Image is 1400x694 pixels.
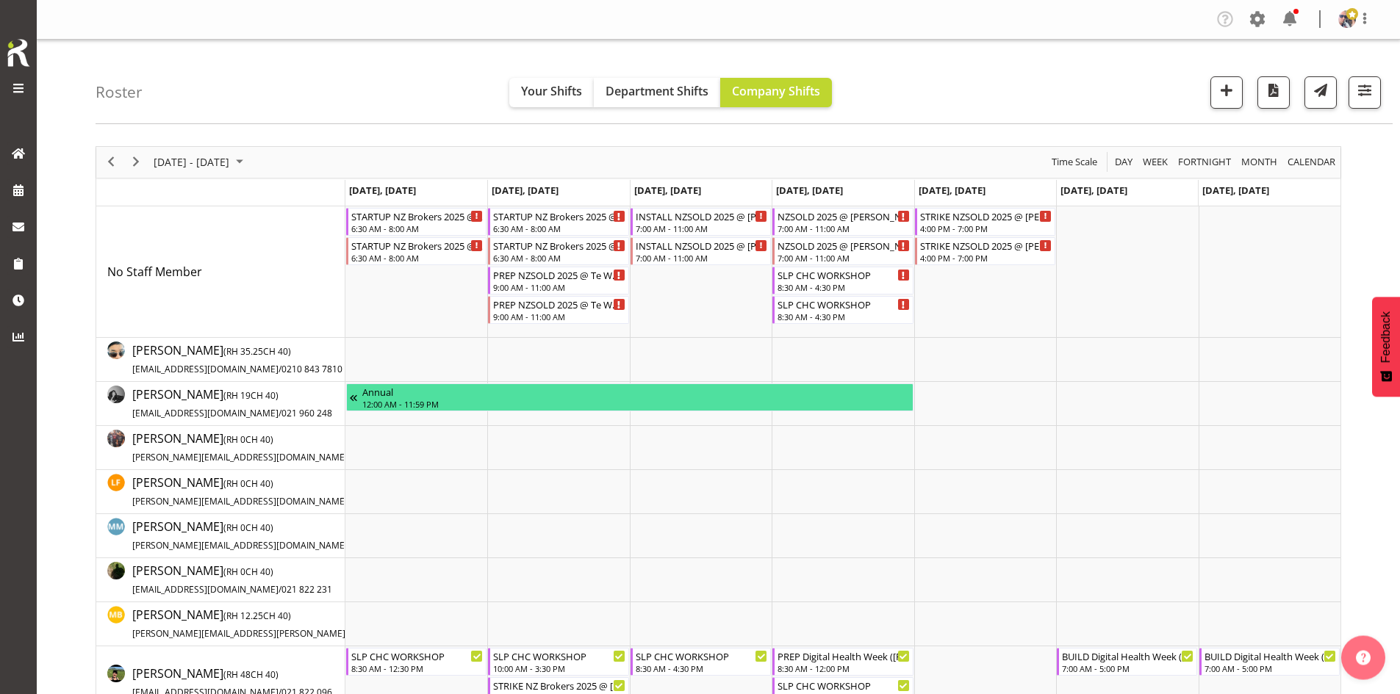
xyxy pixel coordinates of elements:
span: ( CH 40) [223,521,273,534]
div: next period [123,147,148,178]
span: [PERSON_NAME] [132,607,475,640]
span: / [279,363,281,375]
span: Company Shifts [732,83,820,99]
div: 7:00 AM - 5:00 PM [1062,662,1193,674]
div: No Staff Member"s event - NZSOLD 2025 @ Te Pae On SIte @ 0730 Begin From Thursday, November 20, 2... [772,208,913,236]
td: Lance Ferguson resource [96,470,345,514]
div: 8:30 AM - 4:30 PM [778,311,909,322]
span: [DATE], [DATE] [776,184,843,197]
span: Department Shifts [606,83,708,99]
div: 6:30 AM - 8:00 AM [351,252,483,264]
span: [PERSON_NAME] [132,518,401,552]
div: 4:00 PM - 7:00 PM [920,223,1052,234]
span: [PERSON_NAME] [132,342,342,376]
div: 7:00 AM - 5:00 PM [1205,662,1336,674]
td: Aof Anujarawat resource [96,338,345,382]
div: 7:00 AM - 11:00 AM [778,252,909,264]
span: [DATE], [DATE] [1203,184,1270,197]
button: November 2025 [151,153,250,171]
a: [PERSON_NAME](RH 0CH 40)[PERSON_NAME][EMAIL_ADDRESS][DOMAIN_NAME] [132,474,401,509]
span: RH 0 [226,433,245,446]
div: No Staff Member"s event - NZSOLD 2025 @ Te Pae On SIte @ 0730 Begin From Thursday, November 20, 2... [772,237,913,265]
span: RH 48 [226,668,251,681]
span: [EMAIL_ADDRESS][DOMAIN_NAME] [132,583,279,596]
span: Week [1141,153,1169,171]
div: No Staff Member"s event - STARTUP NZ Brokers 2025 @ Te Pae On SIte @ 0700 Begin From Monday, Nove... [346,208,487,236]
div: STRIKE NZSOLD 2025 @ [PERSON_NAME] On SIte @ 1630 [920,209,1052,223]
div: 7:00 AM - 11:00 AM [636,223,767,234]
div: BUILD Digital Health Week ([PERSON_NAME] Conference) 2024 @ [PERSON_NAME] On Site @ 0730 [1062,648,1193,663]
span: [DATE], [DATE] [634,184,701,197]
a: [PERSON_NAME](RH 12.25CH 40)[PERSON_NAME][EMAIL_ADDRESS][PERSON_NAME][DOMAIN_NAME] [132,606,475,641]
button: Timeline Week [1141,153,1171,171]
div: No Staff Member"s event - PREP NZSOLD 2025 @ Te Workshop Begin From Tuesday, November 18, 2025 at... [488,296,628,324]
span: [PERSON_NAME][EMAIL_ADDRESS][DOMAIN_NAME] [132,451,348,463]
button: Month [1285,153,1338,171]
span: [DATE], [DATE] [1060,184,1127,197]
span: RH 19 [226,389,251,402]
div: Annual [362,384,910,399]
div: SLP CHC WORKSHOP [493,648,625,663]
span: [EMAIL_ADDRESS][DOMAIN_NAME] [132,363,279,375]
div: 4:00 PM - 7:00 PM [920,252,1052,264]
span: ( CH 40) [223,477,273,490]
img: shaun-dalgetty840549a0c8df28bbc325279ea0715bbc.png [1338,10,1356,28]
div: NZSOLD 2025 @ [PERSON_NAME] On SIte @ 0730 [778,238,909,253]
div: 10:00 AM - 3:30 PM [493,662,625,674]
a: [PERSON_NAME](RH 0CH 40)[EMAIL_ADDRESS][DOMAIN_NAME]/021 822 231 [132,562,332,597]
a: No Staff Member [107,263,202,281]
button: Fortnight [1176,153,1234,171]
span: [PERSON_NAME] [132,563,332,596]
div: November 17 - 23, 2025 [148,147,252,178]
td: Michel Bonette resource [96,602,345,646]
div: Rosey McKimmie"s event - BUILD Digital Health Week (HiNZ Conference) 2024 @ Te Pae On Site @ 0730... [1199,648,1340,676]
a: [PERSON_NAME](RH 0CH 40)[PERSON_NAME][EMAIL_ADDRESS][DOMAIN_NAME] [132,430,401,465]
button: Your Shifts [509,78,594,107]
td: Micah Hetrick resource [96,558,345,602]
td: Hayden Watts resource [96,382,345,426]
button: Time Scale [1049,153,1100,171]
a: [PERSON_NAME](RH 0CH 40)[PERSON_NAME][EMAIL_ADDRESS][DOMAIN_NAME] [132,518,401,553]
div: Rosey McKimmie"s event - SLP CHC WORKSHOP Begin From Wednesday, November 19, 2025 at 8:30:00 AM G... [631,648,771,676]
a: [PERSON_NAME](RH 19CH 40)[EMAIL_ADDRESS][DOMAIN_NAME]/021 960 248 [132,386,332,421]
button: Add a new shift [1210,76,1243,109]
img: Rosterit icon logo [4,37,33,69]
span: ( CH 40) [223,668,279,681]
span: RH 0 [226,477,245,490]
div: PREP NZSOLD 2025 @ Te Workshop [493,267,625,282]
h4: Roster [96,84,143,101]
div: 7:00 AM - 11:00 AM [636,252,767,264]
div: 6:30 AM - 8:00 AM [493,252,625,264]
div: INSTALL NZSOLD 2025 @ [PERSON_NAME] On SIte @ 0730 [636,209,767,223]
button: Filter Shifts [1349,76,1381,109]
div: 8:30 AM - 12:30 PM [351,662,483,674]
span: [PERSON_NAME][EMAIL_ADDRESS][DOMAIN_NAME] [132,495,348,507]
div: SLP CHC WORKSHOP [778,297,909,311]
div: 9:00 AM - 11:00 AM [493,281,625,293]
span: / [279,407,281,419]
div: Rosey McKimmie"s event - SLP CHC WORKSHOP Begin From Tuesday, November 18, 2025 at 10:00:00 AM GM... [488,648,628,676]
div: Hayden Watts"s event - Annual Begin From Saturday, November 1, 2025 at 12:00:00 AM GMT+13:00 Ends... [346,383,913,411]
div: No Staff Member"s event - STARTUP NZ Brokers 2025 @ Te Pae On SIte @ 0700 Begin From Tuesday, Nov... [488,208,628,236]
span: [DATE], [DATE] [492,184,559,197]
button: Company Shifts [720,78,832,107]
span: ( CH 40) [223,345,291,358]
span: 021 822 231 [281,583,332,596]
span: [PERSON_NAME] [132,386,332,420]
div: 8:30 AM - 4:30 PM [778,281,909,293]
div: STARTUP NZ Brokers 2025 @ [PERSON_NAME] On SIte @ 0700 [351,209,483,223]
button: Timeline Month [1239,153,1280,171]
span: RH 35.25 [226,345,263,358]
div: No Staff Member"s event - SLP CHC WORKSHOP Begin From Thursday, November 20, 2025 at 8:30:00 AM G... [772,296,913,324]
a: [PERSON_NAME](RH 35.25CH 40)[EMAIL_ADDRESS][DOMAIN_NAME]/0210 843 7810 [132,341,342,377]
button: Timeline Day [1113,153,1135,171]
div: No Staff Member"s event - STRIKE NZSOLD 2025 @ Te Pae On SIte @ 1630 Begin From Friday, November ... [915,237,1055,265]
span: [DATE], [DATE] [349,184,416,197]
span: 021 960 248 [281,407,332,419]
div: 8:30 AM - 12:00 PM [778,662,909,674]
span: Your Shifts [521,83,582,99]
div: 7:00 AM - 11:00 AM [778,223,909,234]
button: Send a list of all shifts for the selected filtered period to all rostered employees. [1304,76,1337,109]
span: 0210 843 7810 [281,363,342,375]
div: Rosey McKimmie"s event - BUILD Digital Health Week (HiNZ Conference) 2024 @ Te Pae On Site @ 0730... [1057,648,1197,676]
